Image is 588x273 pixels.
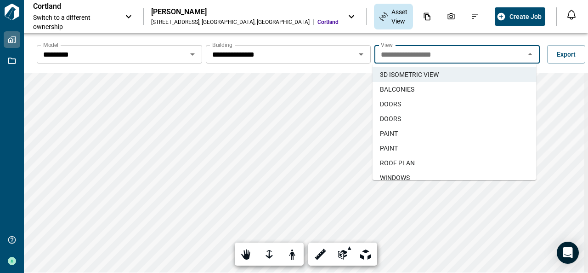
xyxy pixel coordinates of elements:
span: DOORS [380,99,401,109]
div: Documents [418,9,437,24]
span: DOORS [380,114,401,123]
div: Open Intercom Messenger [557,242,579,264]
span: Asset View [391,7,407,26]
div: Photos [441,9,461,24]
div: [PERSON_NAME] [151,7,339,17]
span: Create Job [509,12,542,21]
button: Open [186,48,199,61]
span: Cortland [317,18,339,26]
button: Create Job [495,7,545,26]
p: Cortland [33,2,116,11]
div: Issues & Info [465,9,485,24]
button: Export [547,45,585,64]
span: PAINT [380,144,398,153]
span: Switch to a different ownership [33,13,116,31]
span: WINDOWS [380,173,410,182]
button: Open [355,48,367,61]
div: [STREET_ADDRESS] , [GEOGRAPHIC_DATA] , [GEOGRAPHIC_DATA] [151,18,310,26]
div: Asset View [374,4,413,29]
span: PAINT [380,129,398,138]
button: Open notification feed [564,7,579,22]
span: ROOF PLAN [380,158,415,168]
label: Model [43,41,58,49]
div: Jobs [489,9,509,24]
span: 3D ISOMETRIC VIEW​ [380,70,439,79]
label: Building [212,41,232,49]
span: BALCONIES [380,85,414,94]
label: View [381,41,393,49]
button: Close [524,48,537,61]
span: Export [557,50,576,59]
